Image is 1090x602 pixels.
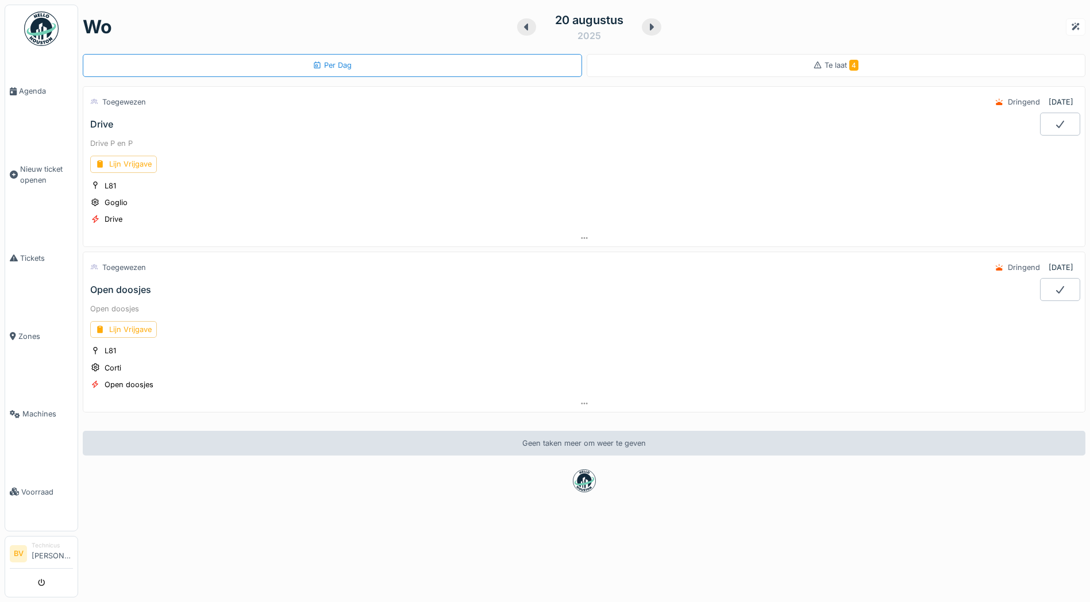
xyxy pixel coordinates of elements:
[5,297,78,375] a: Zones
[10,545,27,562] li: BV
[5,375,78,453] a: Machines
[5,453,78,531] a: Voorraad
[105,214,122,225] div: Drive
[90,284,151,295] div: Open doosjes
[20,253,73,264] span: Tickets
[90,321,157,338] div: Lijn Vrijgave
[1008,262,1040,273] div: Dringend
[21,487,73,497] span: Voorraad
[90,119,113,130] div: Drive
[1008,97,1040,107] div: Dringend
[32,541,73,550] div: Technicus
[105,180,116,191] div: L81
[22,408,73,419] span: Machines
[102,97,146,107] div: Toegewezen
[18,331,73,342] span: Zones
[313,60,352,71] div: Per Dag
[577,29,601,43] div: 2025
[555,11,623,29] div: 20 augustus
[102,262,146,273] div: Toegewezen
[20,164,73,186] span: Nieuw ticket openen
[90,156,157,172] div: Lijn Vrijgave
[5,130,78,219] a: Nieuw ticket openen
[849,60,858,71] span: 4
[1049,97,1073,107] div: [DATE]
[105,379,153,390] div: Open doosjes
[32,541,73,566] li: [PERSON_NAME]
[5,52,78,130] a: Agenda
[90,303,1078,314] div: Open doosjes
[90,138,1078,149] div: Drive P en P
[19,86,73,97] span: Agenda
[105,362,121,373] div: Corti
[5,219,78,298] a: Tickets
[105,197,128,208] div: Goglio
[1049,262,1073,273] div: [DATE]
[10,541,73,569] a: BV Technicus[PERSON_NAME]
[825,61,858,70] span: Te laat
[83,16,112,38] h1: wo
[105,345,116,356] div: L81
[83,431,1085,456] div: Geen taken meer om weer te geven
[24,11,59,46] img: Badge_color-CXgf-gQk.svg
[573,469,596,492] img: badge-BVDL4wpA.svg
